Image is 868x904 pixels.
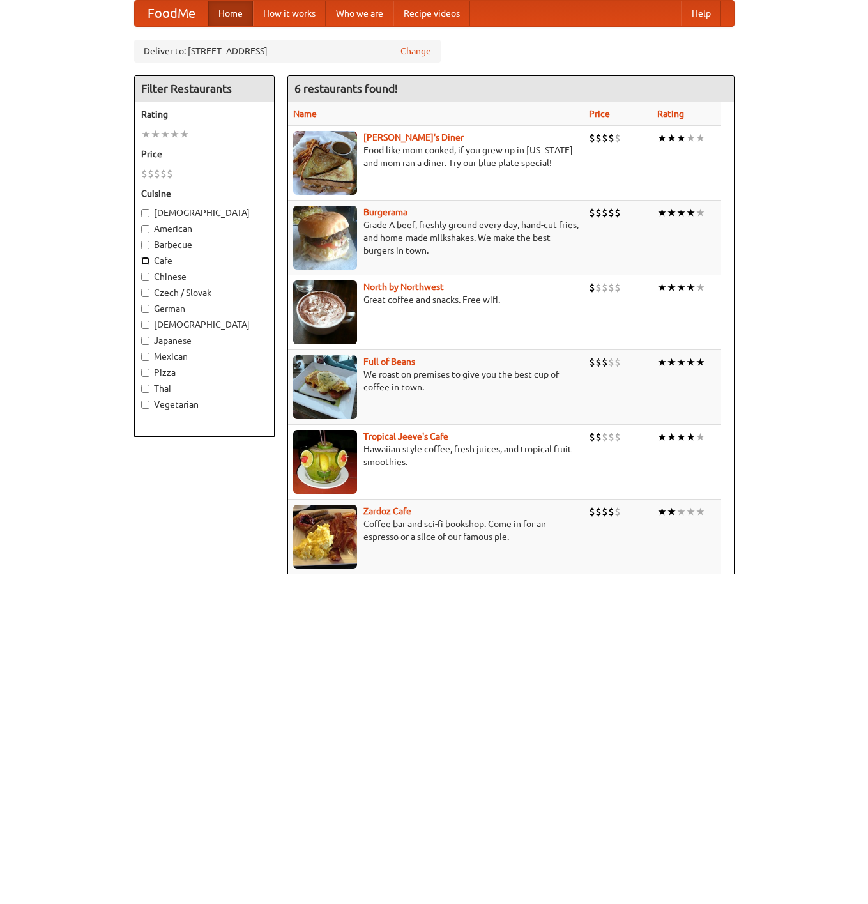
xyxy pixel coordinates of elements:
[293,517,579,543] p: Coffee bar and sci-fi bookshop. Come in for an espresso or a slice of our famous pie.
[657,355,667,369] li: ★
[676,430,686,444] li: ★
[595,206,602,220] li: $
[696,505,705,519] li: ★
[293,218,579,257] p: Grade A beef, freshly ground every day, hand-cut fries, and home-made milkshakes. We make the bes...
[667,505,676,519] li: ★
[608,280,614,295] li: $
[141,302,268,315] label: German
[141,337,149,345] input: Japanese
[141,385,149,393] input: Thai
[154,167,160,181] li: $
[170,127,179,141] li: ★
[608,505,614,519] li: $
[326,1,393,26] a: Who we are
[595,280,602,295] li: $
[363,132,464,142] a: [PERSON_NAME]'s Diner
[589,131,595,145] li: $
[589,505,595,519] li: $
[608,430,614,444] li: $
[141,238,268,251] label: Barbecue
[676,131,686,145] li: ★
[393,1,470,26] a: Recipe videos
[686,280,696,295] li: ★
[141,222,268,235] label: American
[151,127,160,141] li: ★
[667,131,676,145] li: ★
[602,280,608,295] li: $
[293,368,579,394] p: We roast on premises to give you the best cup of coffee in town.
[135,76,274,102] h4: Filter Restaurants
[667,280,676,295] li: ★
[141,350,268,363] label: Mexican
[141,273,149,281] input: Chinese
[148,167,154,181] li: $
[602,131,608,145] li: $
[135,1,208,26] a: FoodMe
[363,282,444,292] b: North by Northwest
[676,355,686,369] li: ★
[667,430,676,444] li: ★
[602,206,608,220] li: $
[595,131,602,145] li: $
[602,355,608,369] li: $
[696,131,705,145] li: ★
[686,131,696,145] li: ★
[686,505,696,519] li: ★
[363,207,407,217] a: Burgerama
[141,257,149,265] input: Cafe
[657,109,684,119] a: Rating
[363,431,448,441] b: Tropical Jeeve's Cafe
[602,505,608,519] li: $
[657,206,667,220] li: ★
[614,206,621,220] li: $
[363,356,415,367] a: Full of Beans
[141,305,149,313] input: German
[141,398,268,411] label: Vegetarian
[293,109,317,119] a: Name
[589,355,595,369] li: $
[141,369,149,377] input: Pizza
[696,206,705,220] li: ★
[134,40,441,63] div: Deliver to: [STREET_ADDRESS]
[657,131,667,145] li: ★
[595,430,602,444] li: $
[657,430,667,444] li: ★
[608,355,614,369] li: $
[614,430,621,444] li: $
[686,206,696,220] li: ★
[589,280,595,295] li: $
[167,167,173,181] li: $
[141,318,268,331] label: [DEMOGRAPHIC_DATA]
[400,45,431,57] a: Change
[141,225,149,233] input: American
[293,443,579,468] p: Hawaiian style coffee, fresh juices, and tropical fruit smoothies.
[141,206,268,219] label: [DEMOGRAPHIC_DATA]
[141,187,268,200] h5: Cuisine
[614,131,621,145] li: $
[595,355,602,369] li: $
[363,506,411,516] b: Zardoz Cafe
[293,355,357,419] img: beans.jpg
[141,286,268,299] label: Czech / Slovak
[141,127,151,141] li: ★
[686,430,696,444] li: ★
[667,355,676,369] li: ★
[141,270,268,283] label: Chinese
[141,108,268,121] h5: Rating
[696,355,705,369] li: ★
[160,127,170,141] li: ★
[589,430,595,444] li: $
[595,505,602,519] li: $
[293,131,357,195] img: sallys.jpg
[160,167,167,181] li: $
[614,355,621,369] li: $
[589,206,595,220] li: $
[179,127,189,141] li: ★
[141,254,268,267] label: Cafe
[294,82,398,95] ng-pluralize: 6 restaurants found!
[676,505,686,519] li: ★
[253,1,326,26] a: How it works
[667,206,676,220] li: ★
